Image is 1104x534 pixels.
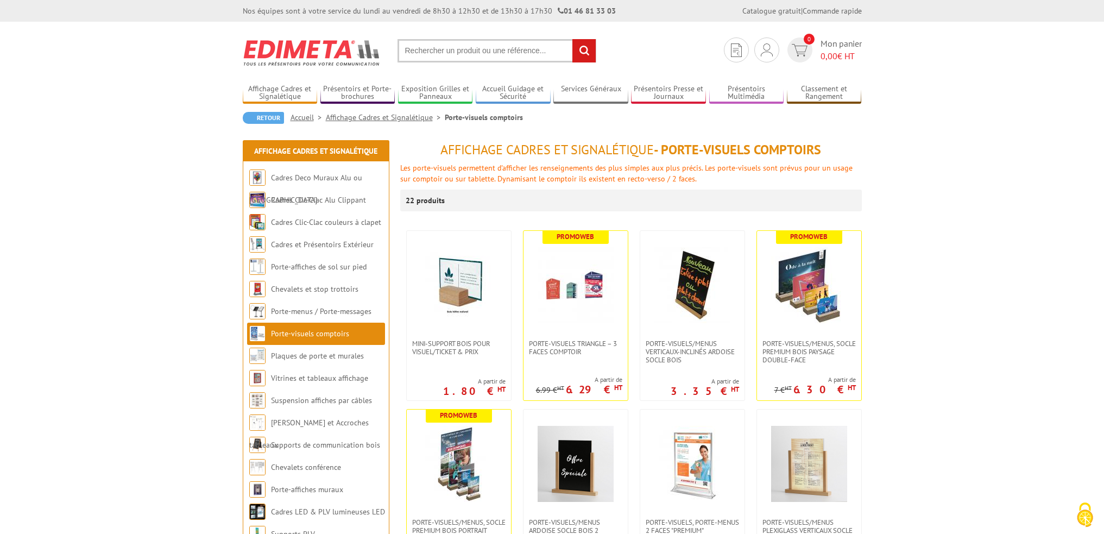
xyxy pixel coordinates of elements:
img: Porte-visuels comptoirs [249,325,266,342]
img: Porte-visuels triangle – 3 faces comptoir [538,247,614,323]
a: Cadres et Présentoirs Extérieur [271,240,374,249]
span: A partir de [774,375,856,384]
sup: HT [848,383,856,392]
img: Vitrines et tableaux affichage [249,370,266,386]
sup: HT [497,385,506,394]
a: Retour [243,112,284,124]
sup: HT [731,385,739,394]
span: PORTE-VISUELS/MENUS, SOCLE PREMIUM BOIS PAYSAGE DOUBLE-FACE [762,340,856,364]
a: devis rapide 0 Mon panier 0,00€ HT [785,37,862,62]
a: [PERSON_NAME] et Accroches tableaux [249,418,369,450]
a: Classement et Rangement [787,84,862,102]
p: 6.29 € [566,386,622,393]
b: Promoweb [440,411,477,420]
img: Porte-Visuels/Menus ARDOISE Socle Bois 2 Montants [538,426,614,502]
span: Affichage Cadres et Signalétique [440,141,654,158]
p: 1.80 € [443,388,506,394]
sup: HT [557,384,564,392]
a: Cadres LED & PLV lumineuses LED [271,507,385,517]
span: Mon panier [821,37,862,62]
sup: HT [614,383,622,392]
p: 3.35 € [671,388,739,394]
img: Cimaises et Accroches tableaux [249,414,266,431]
img: devis rapide [792,44,808,56]
li: Porte-visuels comptoirs [445,112,523,123]
a: Mini-support bois pour visuel/ticket & prix [407,340,511,356]
img: Suspension affiches par câbles [249,392,266,409]
span: A partir de [671,377,739,386]
a: Catalogue gratuit [742,6,801,16]
a: PORTE-VISUELS/MENUS, SOCLE PREMIUM BOIS PAYSAGE DOUBLE-FACE [757,340,861,364]
p: 22 produits [406,190,446,211]
img: Cadres Deco Muraux Alu ou Bois [249,169,266,186]
img: Porte-affiches muraux [249,481,266,498]
a: Exposition Grilles et Panneaux [398,84,473,102]
a: Plaques de porte et murales [271,351,364,361]
a: Porte-affiches muraux [271,485,343,494]
img: Porte-menus / Porte-messages [249,303,266,319]
img: Porte-Visuels/Menus Plexiglass Verticaux Socle Bois 2 Montants [771,426,847,502]
sup: HT [785,384,792,392]
div: Nos équipes sont à votre service du lundi au vendredi de 8h30 à 12h30 et de 13h30 à 17h30 [243,5,616,16]
img: Cadres LED & PLV lumineuses LED [249,504,266,520]
a: Affichage Cadres et Signalétique [326,112,445,122]
a: Supports de communication bois [271,440,380,450]
a: Cadres Clic-Clac Alu Clippant [271,195,366,205]
span: Les porte-visuels permettent d'afficher les renseignements des plus simples aux plus précis. Les ... [400,163,853,184]
a: Porte-menus / Porte-messages [271,306,371,316]
a: Porte-visuels triangle – 3 faces comptoir [523,340,628,356]
img: devis rapide [731,43,742,57]
a: Porte-visuels comptoirs [271,329,349,338]
a: Présentoirs Presse et Journaux [631,84,706,102]
img: devis rapide [761,43,773,56]
span: Mini-support bois pour visuel/ticket & prix [412,340,506,356]
a: Chevalets et stop trottoirs [271,284,358,294]
p: 6.99 € [536,386,564,394]
span: Porte-visuels triangle – 3 faces comptoir [529,340,622,356]
a: Chevalets conférence [271,462,341,472]
img: PORTE-VISUELS/MENUS, SOCLE PREMIUM BOIS PORTRAIT DOUBLE-FACE [421,426,497,502]
input: rechercher [572,39,596,62]
b: Promoweb [790,232,828,241]
a: Suspension affiches par câbles [271,395,372,405]
a: Vitrines et tableaux affichage [271,373,368,383]
a: Affichage Cadres et Signalétique [254,146,377,156]
input: Rechercher un produit ou une référence... [398,39,596,62]
img: Porte-affiches de sol sur pied [249,259,266,275]
a: Cadres Clic-Clac couleurs à clapet [271,217,381,227]
a: Porte-Visuels/Menus verticaux-inclinés ardoise socle bois [640,340,745,364]
span: Porte-Visuels/Menus verticaux-inclinés ardoise socle bois [646,340,739,364]
b: Promoweb [557,232,594,241]
img: Chevalets et stop trottoirs [249,281,266,297]
a: Accueil Guidage et Sécurité [476,84,551,102]
img: Mini-support bois pour visuel/ticket & prix [421,247,497,323]
a: Présentoirs Multimédia [709,84,784,102]
a: Accueil [291,112,326,122]
span: A partir de [443,377,506,386]
a: Porte-affiches de sol sur pied [271,262,367,272]
a: Cadres Deco Muraux Alu ou [GEOGRAPHIC_DATA] [249,173,362,205]
span: 0,00 [821,51,837,61]
img: Edimeta [243,33,381,73]
img: PORTE-VISUELS/MENUS, SOCLE PREMIUM BOIS PAYSAGE DOUBLE-FACE [771,247,847,323]
button: Cookies (fenêtre modale) [1066,497,1104,534]
strong: 01 46 81 33 03 [558,6,616,16]
img: Cookies (fenêtre modale) [1071,501,1099,529]
a: Services Généraux [553,84,628,102]
img: Chevalets conférence [249,459,266,475]
a: Commande rapide [803,6,862,16]
span: A partir de [536,375,622,384]
p: 7 € [774,386,792,394]
a: Présentoirs et Porte-brochures [320,84,395,102]
div: | [742,5,862,16]
span: 0 [804,34,815,45]
h1: - Porte-visuels comptoirs [400,143,862,157]
span: € HT [821,50,862,62]
img: Cadres Clic-Clac couleurs à clapet [249,214,266,230]
img: Plaques de porte et murales [249,348,266,364]
a: Affichage Cadres et Signalétique [243,84,318,102]
img: Porte-visuels, Porte-menus 2 faces [654,426,730,502]
p: 6.30 € [793,386,856,393]
img: Porte-Visuels/Menus verticaux-inclinés ardoise socle bois [654,247,730,323]
img: Cadres et Présentoirs Extérieur [249,236,266,253]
